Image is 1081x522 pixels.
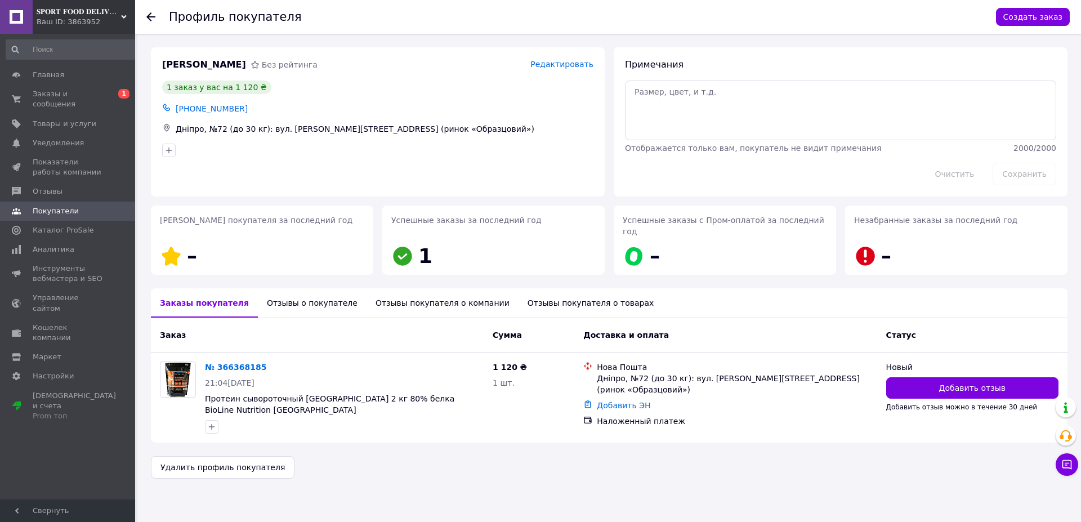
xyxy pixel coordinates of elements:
span: Статус [886,331,916,340]
span: – [650,244,660,267]
div: Отзывы покупателя о компании [367,288,519,318]
span: 21:04[DATE] [205,378,254,387]
span: Кошелек компании [33,323,104,343]
span: Редактировать [530,60,593,69]
span: Инструменты вебмастера и SEO [33,264,104,284]
span: Добавить отзыв [939,382,1006,394]
a: Фото товару [160,362,196,398]
span: 2000 / 2000 [1013,144,1056,153]
span: Покупатели [33,206,79,216]
div: Ваш ID: 3863952 [37,17,135,27]
span: Настройки [33,371,74,381]
span: Уведомления [33,138,84,148]
span: – [187,244,197,267]
div: Дніпро, №72 (до 30 кг): вул. [PERSON_NAME][STREET_ADDRESS] (ринок «Образцовий») [173,121,596,137]
span: Отображается только вам, покупатель не видит примечания [625,144,881,153]
span: 𝐒𝐏𝐎𝐑𝐓 𝐅𝐎𝐎𝐃 𝐃𝐄𝐋𝐈𝐕𝐄𝐑𝐘 [37,7,121,17]
span: Заказы и сообщения [33,89,104,109]
a: Протеин сывороточный [GEOGRAPHIC_DATA] 2 кг 80% белка BioLine Nutrition [GEOGRAPHIC_DATA] [205,394,454,414]
button: Создать заказ [996,8,1070,26]
button: Добавить отзыв [886,377,1058,399]
span: 1 [418,244,432,267]
h1: Профиль покупателя [169,10,302,24]
div: Отзывы покупателя о товарах [519,288,663,318]
span: 1 шт. [493,378,515,387]
div: Дніпро, №72 (до 30 кг): вул. [PERSON_NAME][STREET_ADDRESS] (ринок «Образцовий») [597,373,877,395]
span: Управление сайтом [33,293,104,313]
span: [PHONE_NUMBER] [176,104,248,113]
input: Поиск [6,39,139,60]
img: Фото товару [165,362,191,397]
a: Добавить ЭН [597,401,650,410]
span: Каталог ProSale [33,225,93,235]
span: Сумма [493,331,522,340]
span: Аналитика [33,244,74,255]
div: Нова Пошта [597,362,877,373]
span: Заказ [160,331,186,340]
span: [DEMOGRAPHIC_DATA] и счета [33,391,116,422]
span: [PERSON_NAME] покупателя за последний год [160,216,352,225]
div: Prom топ [33,411,116,421]
span: Показатели работы компании [33,157,104,177]
span: 1 120 ₴ [493,363,527,372]
button: Удалить профиль покупателя [151,456,294,479]
span: Примечания [625,59,684,70]
div: Отзывы о покупателе [258,288,367,318]
span: [PERSON_NAME] [162,59,246,72]
span: Отзывы [33,186,62,197]
div: 1 заказ у вас на 1 120 ₴ [162,81,271,94]
button: Чат с покупателем [1056,453,1078,476]
div: Вернуться назад [146,11,155,23]
span: Успешные заказы за последний год [391,216,542,225]
div: Новый [886,362,1058,373]
span: Без рейтинга [262,60,318,69]
span: – [881,244,891,267]
div: Заказы покупателя [151,288,258,318]
span: Доставка и оплата [583,331,669,340]
span: Добавить отзыв можно в течение 30 дней [886,403,1038,411]
span: 1 [118,89,129,99]
span: Маркет [33,352,61,362]
span: Успешные заказы с Пром-оплатой за последний год [623,216,824,236]
span: Незабранные заказы за последний год [854,216,1017,225]
a: № 366368185 [205,363,266,372]
span: Товары и услуги [33,119,96,129]
div: Наложенный платеж [597,416,877,427]
span: Главная [33,70,64,80]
